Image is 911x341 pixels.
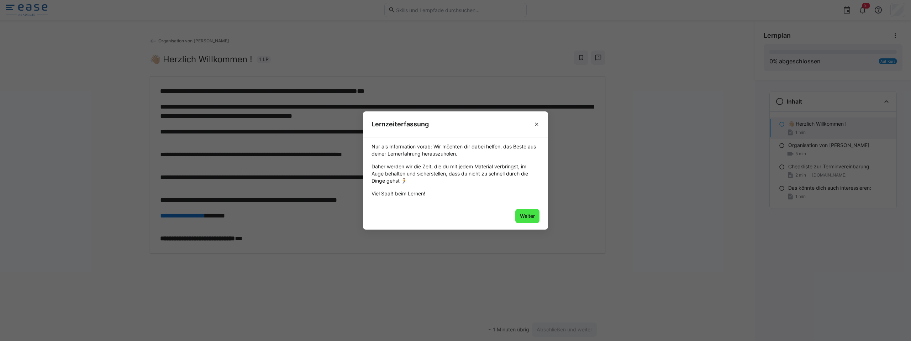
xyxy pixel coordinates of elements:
div: Nur als Information vorab: Wir möchten dir dabei helfen, das Beste aus deiner Lernerfahrung herau... [372,143,539,157]
div: Daher werden wir die Zeit, die du mit jedem Material verbringst, im Auge behalten und sicherstell... [372,163,539,184]
span: Weiter [519,213,536,220]
h3: Lernzeiterfassung [372,120,429,128]
button: Weiter [515,209,539,223]
div: Viel Spaß beim Lernen! [372,190,539,197]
